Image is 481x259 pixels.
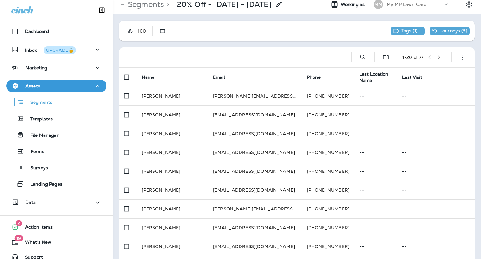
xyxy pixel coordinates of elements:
p: Dashboard [25,29,49,34]
td: [PERSON_NAME] [137,124,208,143]
p: File Manager [24,133,59,139]
td: [PHONE_NUMBER] [302,199,354,218]
p: Inbox [25,46,76,53]
span: 2 [16,220,22,226]
span: What's New [19,240,51,247]
p: -- [402,169,470,174]
button: Templates [6,112,106,125]
button: Collapse Sidebar [93,4,111,16]
p: -- [402,244,470,249]
td: [PERSON_NAME] [137,199,208,218]
td: [EMAIL_ADDRESS][DOMAIN_NAME] [208,218,302,237]
td: [EMAIL_ADDRESS][DOMAIN_NAME] [208,124,302,143]
td: [PERSON_NAME] [137,218,208,237]
button: Landing Pages [6,177,106,190]
span: Action Items [19,225,53,232]
span: Last Location Name [359,71,388,83]
td: [PHONE_NUMBER] [302,218,354,237]
button: UPGRADE🔒 [44,46,76,54]
td: [PERSON_NAME] [137,143,208,162]
p: -- [402,150,470,155]
p: -- [402,131,470,136]
p: -- [402,112,470,117]
p: -- [359,169,392,174]
span: Phone [307,74,321,80]
td: [EMAIL_ADDRESS][DOMAIN_NAME] [208,162,302,181]
td: [PERSON_NAME] [137,162,208,181]
p: -- [359,150,392,155]
p: -- [402,225,470,230]
p: Tags ( 1 ) [401,28,418,34]
p: Surveys [24,165,48,171]
button: Data [6,196,106,209]
button: Customer Only [124,25,137,37]
td: [PERSON_NAME] [137,87,208,105]
td: [PHONE_NUMBER] [302,181,354,199]
span: Last Visit [402,74,422,80]
p: -- [359,188,392,193]
td: [EMAIL_ADDRESS][DOMAIN_NAME] [208,143,302,162]
p: Templates [24,116,53,122]
span: Working as: [341,2,367,7]
td: [EMAIL_ADDRESS][DOMAIN_NAME] [208,105,302,124]
div: UPGRADE🔒 [46,48,74,52]
p: -- [359,206,392,211]
p: -- [402,188,470,193]
button: 19What's New [6,236,106,248]
button: Assets [6,80,106,92]
button: 2Action Items [6,221,106,233]
p: Data [25,200,36,205]
p: Marketing [25,65,47,70]
td: [PHONE_NUMBER] [302,237,354,256]
button: Marketing [6,61,106,74]
button: Search Segments [357,51,369,64]
td: [PHONE_NUMBER] [302,143,354,162]
p: My MP Lawn Care [387,2,426,7]
button: Static [156,25,169,37]
p: Landing Pages [24,182,62,188]
span: Email [213,74,225,80]
td: [PHONE_NUMBER] [302,124,354,143]
td: [PERSON_NAME][EMAIL_ADDRESS][PERSON_NAME][DOMAIN_NAME] [208,87,302,105]
span: 19 [14,235,23,241]
p: -- [359,244,392,249]
td: [PHONE_NUMBER] [302,105,354,124]
td: [PHONE_NUMBER] [302,87,354,105]
button: Surveys [6,161,106,174]
td: [PERSON_NAME][EMAIL_ADDRESS][PERSON_NAME][PERSON_NAME][DOMAIN_NAME] [208,199,302,218]
button: Edit Fields [380,51,392,64]
td: [PHONE_NUMBER] [302,162,354,181]
td: [PERSON_NAME] [137,237,208,256]
button: InboxUPGRADE🔒 [6,43,106,56]
button: Segments [6,95,106,109]
button: File Manager [6,128,106,141]
p: Segments [24,100,52,106]
button: Dashboard [6,25,106,38]
span: Name [142,74,155,80]
p: Assets [25,83,40,88]
p: Journeys ( 3 ) [440,28,467,34]
td: [PERSON_NAME] [137,105,208,124]
p: -- [402,206,470,211]
div: 1 - 20 of 77 [402,55,423,60]
td: [PERSON_NAME] [137,181,208,199]
td: [EMAIL_ADDRESS][DOMAIN_NAME] [208,181,302,199]
td: [EMAIL_ADDRESS][DOMAIN_NAME] [208,237,302,256]
div: 100 [137,29,152,34]
p: -- [359,131,392,136]
p: -- [359,93,392,98]
p: -- [359,112,392,117]
p: -- [359,225,392,230]
p: -- [402,93,470,98]
button: Forms [6,145,106,158]
p: Forms [24,149,44,155]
